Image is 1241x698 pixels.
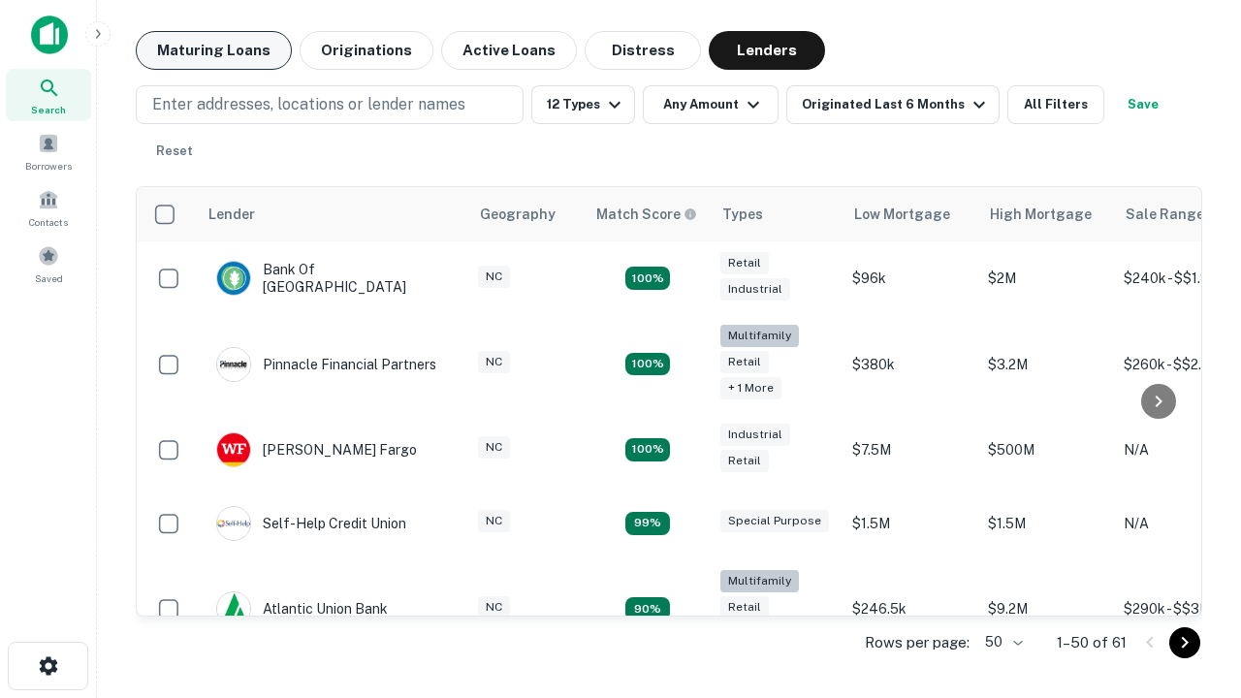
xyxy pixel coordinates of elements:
[217,262,250,295] img: picture
[197,187,468,241] th: Lender
[216,261,449,296] div: Bank Of [GEOGRAPHIC_DATA]
[217,592,250,625] img: picture
[6,125,91,177] a: Borrowers
[709,31,825,70] button: Lenders
[978,560,1114,658] td: $9.2M
[720,252,769,274] div: Retail
[625,353,670,376] div: Matching Properties: 20, hasApolloMatch: undefined
[865,631,970,654] p: Rows per page:
[720,278,790,301] div: Industrial
[6,181,91,234] a: Contacts
[585,31,701,70] button: Distress
[31,16,68,54] img: capitalize-icon.png
[978,413,1114,487] td: $500M
[31,102,66,117] span: Search
[596,204,693,225] h6: Match Score
[217,433,250,466] img: picture
[720,570,799,592] div: Multifamily
[480,203,556,226] div: Geography
[6,69,91,121] a: Search
[720,450,769,472] div: Retail
[843,241,978,315] td: $96k
[1169,627,1200,658] button: Go to next page
[720,424,790,446] div: Industrial
[29,214,68,230] span: Contacts
[1007,85,1104,124] button: All Filters
[208,203,255,226] div: Lender
[216,347,436,382] div: Pinnacle Financial Partners
[843,413,978,487] td: $7.5M
[216,432,417,467] div: [PERSON_NAME] Fargo
[478,596,510,619] div: NC
[531,85,635,124] button: 12 Types
[854,203,950,226] div: Low Mortgage
[720,510,829,532] div: Special Purpose
[478,351,510,373] div: NC
[978,315,1114,413] td: $3.2M
[625,438,670,461] div: Matching Properties: 14, hasApolloMatch: undefined
[217,348,250,381] img: picture
[300,31,433,70] button: Originations
[25,158,72,174] span: Borrowers
[136,31,292,70] button: Maturing Loans
[977,628,1026,656] div: 50
[625,512,670,535] div: Matching Properties: 11, hasApolloMatch: undefined
[35,270,63,286] span: Saved
[802,93,991,116] div: Originated Last 6 Months
[978,187,1114,241] th: High Mortgage
[843,187,978,241] th: Low Mortgage
[990,203,1092,226] div: High Mortgage
[786,85,1000,124] button: Originated Last 6 Months
[468,187,585,241] th: Geography
[585,187,711,241] th: Capitalize uses an advanced AI algorithm to match your search with the best lender. The match sco...
[152,93,465,116] p: Enter addresses, locations or lender names
[1057,631,1127,654] p: 1–50 of 61
[478,266,510,288] div: NC
[720,325,799,347] div: Multifamily
[720,351,769,373] div: Retail
[978,487,1114,560] td: $1.5M
[720,596,769,619] div: Retail
[136,85,524,124] button: Enter addresses, locations or lender names
[217,507,250,540] img: picture
[843,315,978,413] td: $380k
[596,204,697,225] div: Capitalize uses an advanced AI algorithm to match your search with the best lender. The match sco...
[722,203,763,226] div: Types
[216,591,388,626] div: Atlantic Union Bank
[478,436,510,459] div: NC
[720,377,781,399] div: + 1 more
[978,241,1114,315] td: $2M
[643,85,779,124] button: Any Amount
[1126,203,1204,226] div: Sale Range
[1112,85,1174,124] button: Save your search to get updates of matches that match your search criteria.
[843,487,978,560] td: $1.5M
[441,31,577,70] button: Active Loans
[711,187,843,241] th: Types
[625,597,670,620] div: Matching Properties: 10, hasApolloMatch: undefined
[6,238,91,290] a: Saved
[625,267,670,290] div: Matching Properties: 15, hasApolloMatch: undefined
[478,510,510,532] div: NC
[843,560,978,658] td: $246.5k
[1144,481,1241,574] iframe: Chat Widget
[216,506,406,541] div: Self-help Credit Union
[143,132,206,171] button: Reset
